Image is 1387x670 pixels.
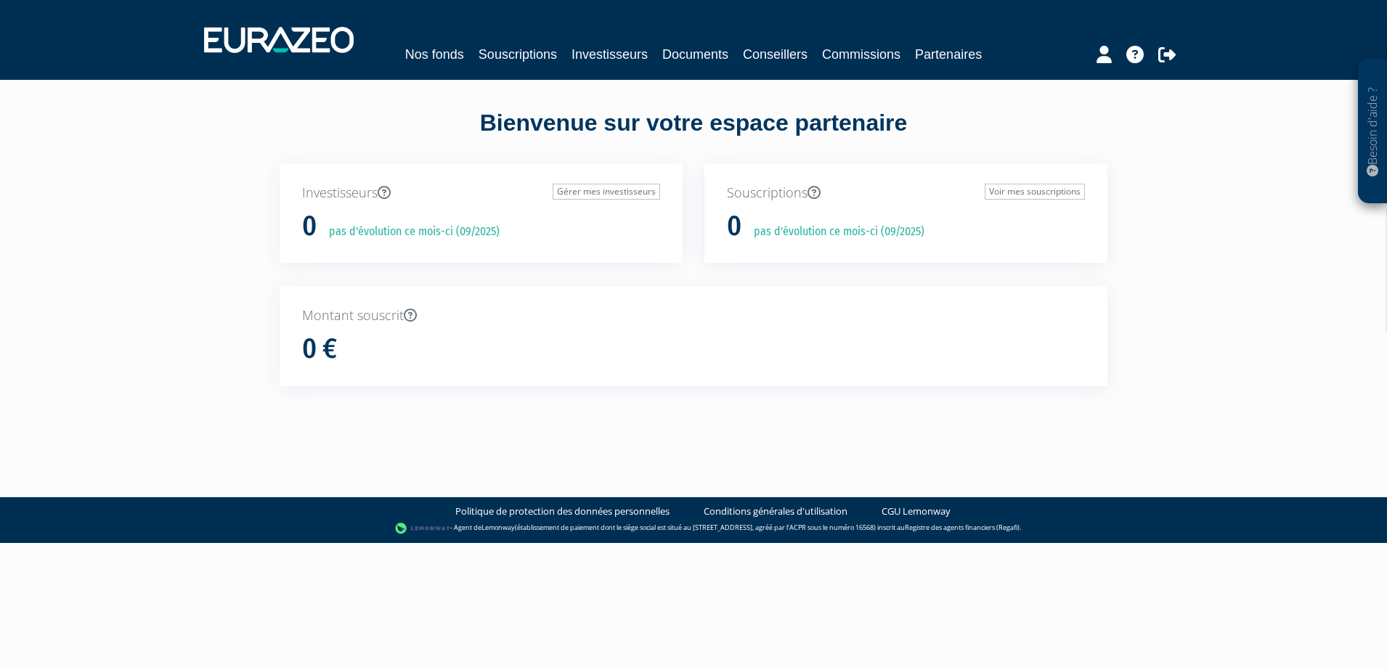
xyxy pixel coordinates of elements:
[905,523,1020,532] a: Registre des agents financiers (Regafi)
[704,504,847,518] a: Conditions générales d'utilisation
[455,504,670,518] a: Politique de protection des données personnelles
[204,27,354,53] img: 1732889491-logotype_eurazeo_blanc_rvb.png
[985,184,1085,200] a: Voir mes souscriptions
[882,504,951,518] a: CGU Lemonway
[822,44,900,65] a: Commissions
[405,44,464,65] a: Nos fonds
[743,44,808,65] a: Conseillers
[395,521,451,536] img: logo-lemonway.png
[269,107,1118,163] div: Bienvenue sur votre espace partenaire
[727,211,741,242] h1: 0
[302,184,660,203] p: Investisseurs
[572,44,648,65] a: Investisseurs
[744,224,924,240] p: pas d'évolution ce mois-ci (09/2025)
[302,211,317,242] h1: 0
[481,523,515,532] a: Lemonway
[915,44,982,65] a: Partenaires
[479,44,557,65] a: Souscriptions
[553,184,660,200] a: Gérer mes investisseurs
[1364,66,1381,197] p: Besoin d'aide ?
[727,184,1085,203] p: Souscriptions
[302,306,1085,325] p: Montant souscrit
[15,521,1372,536] div: - Agent de (établissement de paiement dont le siège social est situé au [STREET_ADDRESS], agréé p...
[319,224,500,240] p: pas d'évolution ce mois-ci (09/2025)
[302,334,337,364] h1: 0 €
[662,44,728,65] a: Documents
